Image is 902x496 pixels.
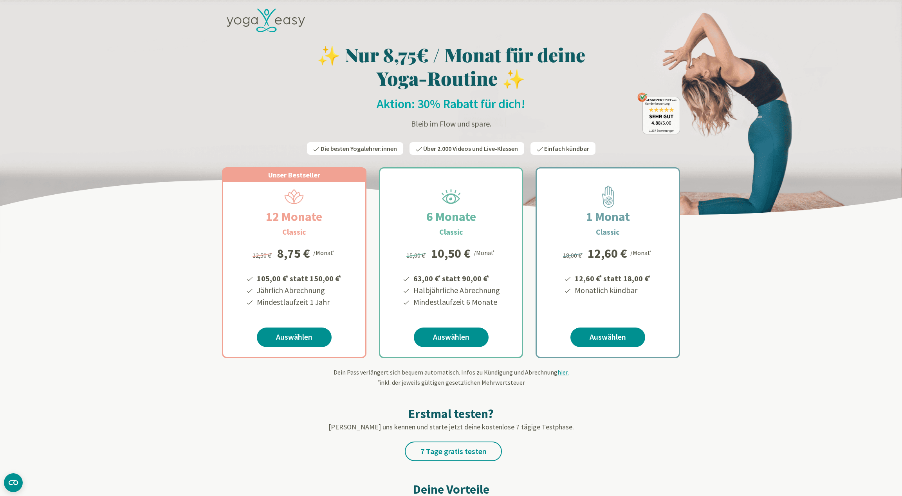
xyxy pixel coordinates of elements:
[405,442,502,461] a: 7 Tage gratis testen
[423,145,518,152] span: Über 2.000 Videos und Live-Klassen
[570,328,645,347] a: Auswählen
[474,247,496,257] div: /Monat
[596,226,620,238] h3: Classic
[321,145,397,152] span: Die besten Yogalehrer:innen
[377,378,525,386] span: inkl. der jeweils gültigen gesetzlichen Mehrwertsteuer
[406,252,427,259] span: 15,00 €
[431,247,471,260] div: 10,50 €
[222,96,680,112] h2: Aktion: 30% Rabatt für dich!
[257,328,332,347] a: Auswählen
[557,368,569,376] span: hier.
[412,271,500,284] li: 63,00 € statt 90,00 €
[313,247,336,257] div: /Monat
[297,118,605,130] p: Bleib im Flow und spare.
[256,296,343,308] li: Mindestlaufzeit 1 Jahr
[567,207,649,226] h2: 1 Monat
[637,92,680,134] img: ausgezeichnet_badge.png
[222,367,680,387] div: Dein Pass verlängert sich bequem automatisch. Infos zu Kündigung und Abrechnung
[222,43,680,90] h1: ✨ Nur 8,75€ / Monat für deine Yoga-Routine ✨
[4,473,23,492] button: CMP-Widget öffnen
[268,170,320,179] span: Unser Bestseller
[412,284,500,296] li: Halbjährliche Abrechnung
[408,207,495,226] h2: 6 Monate
[253,252,273,259] span: 12,50 €
[247,207,341,226] h2: 12 Monate
[630,247,653,257] div: /Monat
[282,226,306,238] h3: Classic
[222,422,680,432] p: [PERSON_NAME] uns kennen und starte jetzt deine kostenlose 7 tägige Testphase.
[574,271,652,284] li: 12,60 € statt 18,00 €
[414,328,489,347] a: Auswählen
[588,247,627,260] div: 12,60 €
[277,247,310,260] div: 8,75 €
[256,271,343,284] li: 105,00 € statt 150,00 €
[412,296,500,308] li: Mindestlaufzeit 6 Monate
[256,284,343,296] li: Jährlich Abrechnung
[544,145,589,152] span: Einfach kündbar
[222,406,680,422] h2: Erstmal testen?
[439,226,463,238] h3: Classic
[574,284,652,296] li: Monatlich kündbar
[563,252,584,259] span: 18,00 €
